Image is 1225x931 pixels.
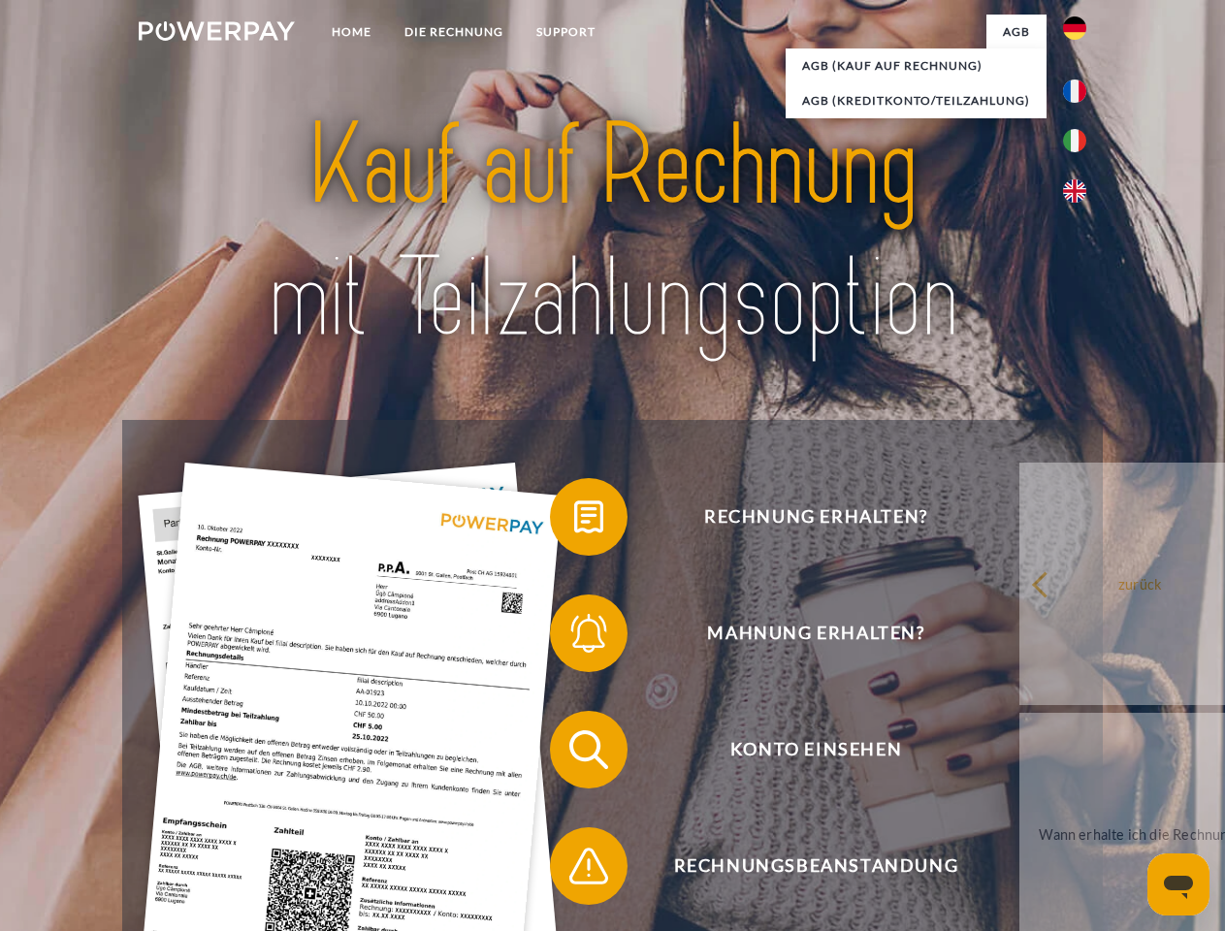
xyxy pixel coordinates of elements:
img: qb_search.svg [564,725,613,774]
a: Home [315,15,388,49]
button: Mahnung erhalten? [550,594,1054,672]
img: qb_warning.svg [564,842,613,890]
img: fr [1063,80,1086,103]
span: Rechnung erhalten? [578,478,1053,556]
span: Mahnung erhalten? [578,594,1053,672]
img: it [1063,129,1086,152]
img: title-powerpay_de.svg [185,93,1040,371]
iframe: Schaltfläche zum Öffnen des Messaging-Fensters [1147,853,1209,915]
a: AGB (Kreditkonto/Teilzahlung) [786,83,1047,118]
a: AGB (Kauf auf Rechnung) [786,48,1047,83]
img: en [1063,179,1086,203]
img: qb_bill.svg [564,493,613,541]
img: de [1063,16,1086,40]
a: SUPPORT [520,15,612,49]
span: Rechnungsbeanstandung [578,827,1053,905]
img: logo-powerpay-white.svg [139,21,295,41]
button: Rechnung erhalten? [550,478,1054,556]
a: agb [986,15,1047,49]
button: Konto einsehen [550,711,1054,788]
span: Konto einsehen [578,711,1053,788]
a: DIE RECHNUNG [388,15,520,49]
img: qb_bell.svg [564,609,613,658]
button: Rechnungsbeanstandung [550,827,1054,905]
